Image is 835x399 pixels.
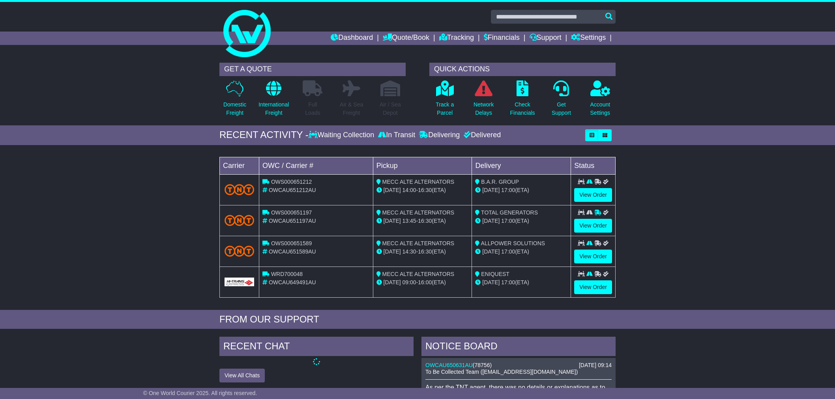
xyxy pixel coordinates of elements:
div: - (ETA) [376,186,469,194]
a: Track aParcel [435,80,454,121]
a: OWCAU650631AU [425,362,473,368]
div: Waiting Collection [309,131,376,140]
a: View Order [574,250,612,263]
span: OWCAU649491AU [269,279,316,285]
p: Track a Parcel [436,101,454,117]
td: Carrier [220,157,259,174]
td: Delivery [472,157,571,174]
img: GetCarrierServiceLogo [225,278,254,286]
a: View Order [574,280,612,294]
p: Get Support [552,101,571,117]
a: Settings [571,32,606,45]
p: International Freight [258,101,289,117]
a: CheckFinancials [510,80,535,121]
span: [DATE] [384,187,401,193]
div: (ETA) [475,278,567,287]
span: [DATE] [384,279,401,285]
img: TNT_Domestic.png [225,246,254,256]
a: DomesticFreight [223,80,247,121]
span: ALLPOWER SOLUTIONS [481,240,545,246]
span: 16:30 [418,218,432,224]
p: Air & Sea Freight [340,101,363,117]
button: View All Chats [219,369,265,382]
span: 14:30 [403,248,416,255]
a: InternationalFreight [258,80,289,121]
div: - (ETA) [376,217,469,225]
div: Delivered [462,131,501,140]
span: OWCAU651212AU [269,187,316,193]
span: OWS000651212 [271,179,312,185]
span: 09:00 [403,279,416,285]
div: NOTICE BOARD [421,337,616,358]
span: 14:00 [403,187,416,193]
span: WRD700048 [271,271,303,277]
span: OWS000651197 [271,209,312,216]
span: 16:30 [418,248,432,255]
span: OWCAU651589AU [269,248,316,255]
p: Domestic Freight [223,101,246,117]
span: TOTAL GENERATORS [481,209,538,216]
span: 17:00 [501,279,515,285]
span: [DATE] [384,248,401,255]
span: [DATE] [482,187,500,193]
span: 13:45 [403,218,416,224]
p: Full Loads [303,101,322,117]
span: 16:30 [418,187,432,193]
span: 17:00 [501,187,515,193]
img: TNT_Domestic.png [225,184,254,195]
span: OWS000651589 [271,240,312,246]
div: In Transit [376,131,417,140]
td: Status [571,157,616,174]
div: QUICK ACTIONS [429,63,616,76]
span: [DATE] [482,248,500,255]
a: Dashboard [331,32,373,45]
span: B.A.R. GROUP [481,179,519,185]
span: [DATE] [482,279,500,285]
span: 17:00 [501,218,515,224]
span: MECC ALTE ALTERNATORS [382,209,455,216]
div: GET A QUOTE [219,63,406,76]
div: (ETA) [475,186,567,194]
p: Check Financials [510,101,535,117]
span: [DATE] [482,218,500,224]
a: Financials [484,32,520,45]
div: [DATE] 09:14 [579,362,612,369]
div: ( ) [425,362,612,369]
span: To Be Collected Team ([EMAIL_ADDRESS][DOMAIN_NAME]) [425,369,578,375]
span: ENIQUEST [481,271,509,277]
span: OWCAU651197AU [269,218,316,224]
td: Pickup [373,157,472,174]
span: 17:00 [501,248,515,255]
p: Air / Sea Depot [380,101,401,117]
p: Account Settings [590,101,610,117]
div: - (ETA) [376,278,469,287]
a: View Order [574,219,612,233]
a: View Order [574,188,612,202]
td: OWC / Carrier # [259,157,373,174]
span: [DATE] [384,218,401,224]
div: RECENT ACTIVITY - [219,129,309,141]
div: (ETA) [475,217,567,225]
div: (ETA) [475,248,567,256]
span: © One World Courier 2025. All rights reserved. [143,390,257,396]
span: 78756 [475,362,490,368]
a: AccountSettings [590,80,611,121]
span: MECC ALTE ALTERNATORS [382,179,455,185]
a: GetSupport [551,80,571,121]
a: NetworkDelays [473,80,494,121]
span: 16:00 [418,279,432,285]
div: RECENT CHAT [219,337,414,358]
div: FROM OUR SUPPORT [219,314,616,325]
div: - (ETA) [376,248,469,256]
div: Delivering [417,131,462,140]
img: TNT_Domestic.png [225,215,254,226]
a: Quote/Book [383,32,429,45]
a: Support [530,32,562,45]
a: Tracking [439,32,474,45]
p: Network Delays [474,101,494,117]
span: MECC ALTE ALTERNATORS [382,271,455,277]
span: MECC ALTE ALTERNATORS [382,240,455,246]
